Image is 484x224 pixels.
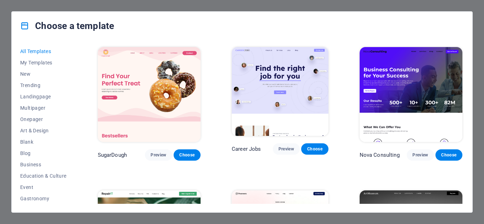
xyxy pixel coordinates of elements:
button: Trending [20,80,67,91]
h4: Choose a template [20,20,114,31]
span: All Templates [20,48,67,54]
span: Landingpage [20,94,67,99]
button: Choose [435,149,462,161]
span: Choose [307,146,322,152]
button: Business [20,159,67,170]
span: Choose [179,152,195,158]
button: Preview [273,143,300,155]
span: Event [20,184,67,190]
span: Blog [20,150,67,156]
button: Art & Design [20,125,67,136]
p: Nova Consulting [360,151,400,159]
span: Choose [441,152,457,158]
button: Choose [174,149,201,161]
button: Gastronomy [20,193,67,204]
span: Blank [20,139,67,145]
button: Blog [20,148,67,159]
button: Landingpage [20,91,67,102]
span: Trending [20,82,67,88]
p: Career Jobs [232,145,261,153]
button: Blank [20,136,67,148]
span: Preview [151,152,166,158]
span: Multipager [20,105,67,111]
button: Onepager [20,114,67,125]
button: Preview [145,149,172,161]
button: My Templates [20,57,67,68]
button: Event [20,182,67,193]
span: New [20,71,67,77]
img: SugarDough [98,47,201,142]
button: New [20,68,67,80]
span: Gastronomy [20,196,67,201]
span: My Templates [20,60,67,65]
button: Multipager [20,102,67,114]
span: Art & Design [20,128,67,133]
img: Career Jobs [232,47,328,136]
span: Preview [278,146,294,152]
span: Preview [412,152,428,158]
p: SugarDough [98,151,127,159]
img: Nova Consulting [360,47,462,142]
span: Business [20,162,67,167]
span: Onepager [20,116,67,122]
button: All Templates [20,46,67,57]
button: Preview [407,149,434,161]
span: Education & Culture [20,173,67,179]
button: Education & Culture [20,170,67,182]
button: Choose [301,143,328,155]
